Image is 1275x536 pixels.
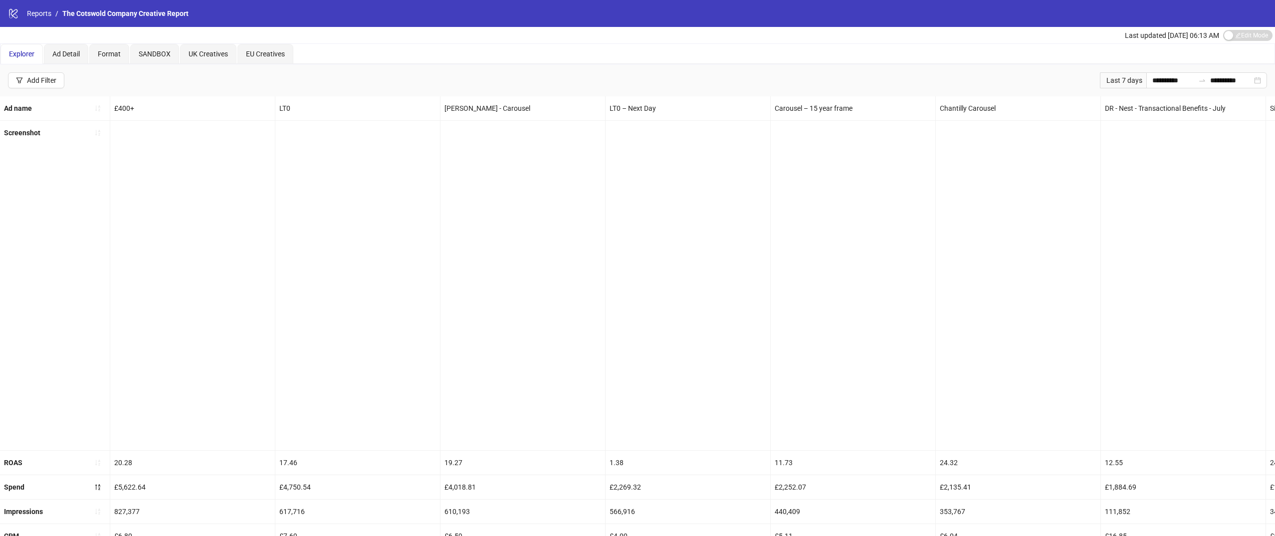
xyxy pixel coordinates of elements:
div: LT0 – Next Day [606,96,770,120]
li: / [55,8,58,19]
div: £2,252.07 [771,475,935,499]
span: sort-ascending [94,129,101,136]
b: Impressions [4,508,43,516]
span: sort-descending [94,484,101,491]
span: SANDBOX [139,50,171,58]
div: 12.55 [1101,451,1266,475]
b: Spend [4,483,24,491]
div: 440,409 [771,500,935,524]
span: swap-right [1198,76,1206,84]
div: 610,193 [440,500,605,524]
b: ROAS [4,459,22,467]
div: LT0 [275,96,440,120]
div: 20.28 [110,451,275,475]
div: £1,884.69 [1101,475,1266,499]
span: Last updated [DATE] 06:13 AM [1125,31,1219,39]
div: 827,377 [110,500,275,524]
div: Last 7 days [1100,72,1146,88]
div: 353,767 [936,500,1100,524]
span: The Cotswold Company Creative Report [62,9,189,17]
span: sort-ascending [94,508,101,515]
div: Chantilly Carousel [936,96,1100,120]
div: Carousel – 15 year frame [771,96,935,120]
button: Add Filter [8,72,64,88]
div: [PERSON_NAME] - Carousel [440,96,605,120]
div: 617,716 [275,500,440,524]
span: Ad Detail [52,50,80,58]
div: £2,269.32 [606,475,770,499]
div: £5,622.64 [110,475,275,499]
div: 1.38 [606,451,770,475]
span: EU Creatives [246,50,285,58]
div: 111,852 [1101,500,1266,524]
span: Format [98,50,121,58]
div: £400+ [110,96,275,120]
div: Add Filter [27,76,56,84]
b: Ad name [4,104,32,112]
b: Screenshot [4,129,40,137]
span: Explorer [9,50,34,58]
div: DR - Nest - Transactional Benefits - July [1101,96,1266,120]
span: sort-ascending [94,105,101,112]
span: UK Creatives [189,50,228,58]
span: sort-ascending [94,459,101,466]
div: 24.32 [936,451,1100,475]
span: to [1198,76,1206,84]
div: £4,750.54 [275,475,440,499]
div: 566,916 [606,500,770,524]
span: filter [16,77,23,84]
div: 19.27 [440,451,605,475]
a: Reports [25,8,53,19]
div: £4,018.81 [440,475,605,499]
div: 11.73 [771,451,935,475]
div: £2,135.41 [936,475,1100,499]
div: 17.46 [275,451,440,475]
